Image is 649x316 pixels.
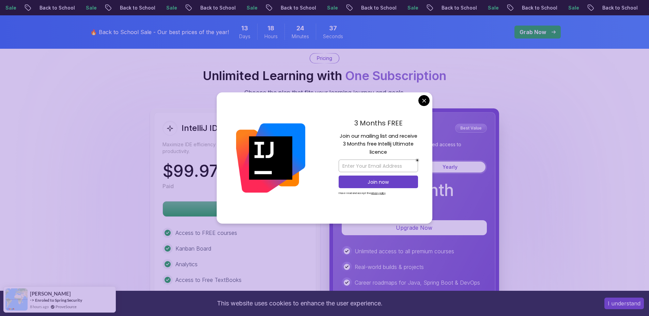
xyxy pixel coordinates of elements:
[5,296,594,311] div: This website uses cookies to enhance the user experience.
[401,4,423,11] p: Sale
[355,4,401,11] p: Back to School
[80,4,102,11] p: Sale
[329,24,337,33] span: 37 Seconds
[264,33,278,40] span: Hours
[355,247,454,255] p: Unlimited access to all premium courses
[604,298,644,309] button: Accept cookies
[296,24,304,33] span: 24 Minutes
[323,33,343,40] span: Seconds
[355,279,480,287] p: Career roadmaps for Java, Spring Boot & DevOps
[163,163,278,179] p: $ 99.97 / Month
[163,182,174,190] p: Paid
[516,4,562,11] p: Back to School
[244,88,405,97] p: Choose the plan that fits your learning journey and goals.
[342,220,487,235] button: Upgrade Now
[415,162,485,172] button: Yearly
[33,4,80,11] p: Back to School
[182,123,295,134] h2: IntelliJ IDEA Developer Guide
[520,28,546,36] p: Grab Now
[163,201,307,216] p: Get Course
[35,298,82,303] a: Enroled to Spring Security
[5,288,28,311] img: provesource social proof notification image
[239,33,250,40] span: Days
[355,263,424,271] p: Real-world builds & projects
[163,201,308,217] button: Get Course
[203,69,446,82] h2: Unlimited Learning with
[56,304,77,310] a: ProveSource
[456,125,486,132] p: Best Value
[342,224,487,231] a: Upgrade Now
[175,229,237,237] p: Access to FREE courses
[435,4,482,11] p: Back to School
[482,4,504,11] p: Sale
[160,4,182,11] p: Sale
[241,24,248,33] span: 13 Days
[321,4,343,11] p: Sale
[562,4,584,11] p: Sale
[163,141,308,155] p: Maximize IDE efficiency with IntelliJ IDEA and boost your productivity.
[267,24,274,33] span: 18 Hours
[241,4,262,11] p: Sale
[175,244,211,253] p: Kanban Board
[90,28,229,36] p: 🔥 Back to School Sale - Our best prices of the year!
[345,68,446,83] span: One Subscription
[30,304,49,310] span: 8 hours ago
[317,55,332,62] p: Pricing
[194,4,241,11] p: Back to School
[30,291,71,297] span: [PERSON_NAME]
[292,33,309,40] span: Minutes
[30,297,34,303] span: ->
[275,4,321,11] p: Back to School
[596,4,643,11] p: Back to School
[175,276,242,284] p: Access to Free TextBooks
[175,260,198,268] p: Analytics
[114,4,160,11] p: Back to School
